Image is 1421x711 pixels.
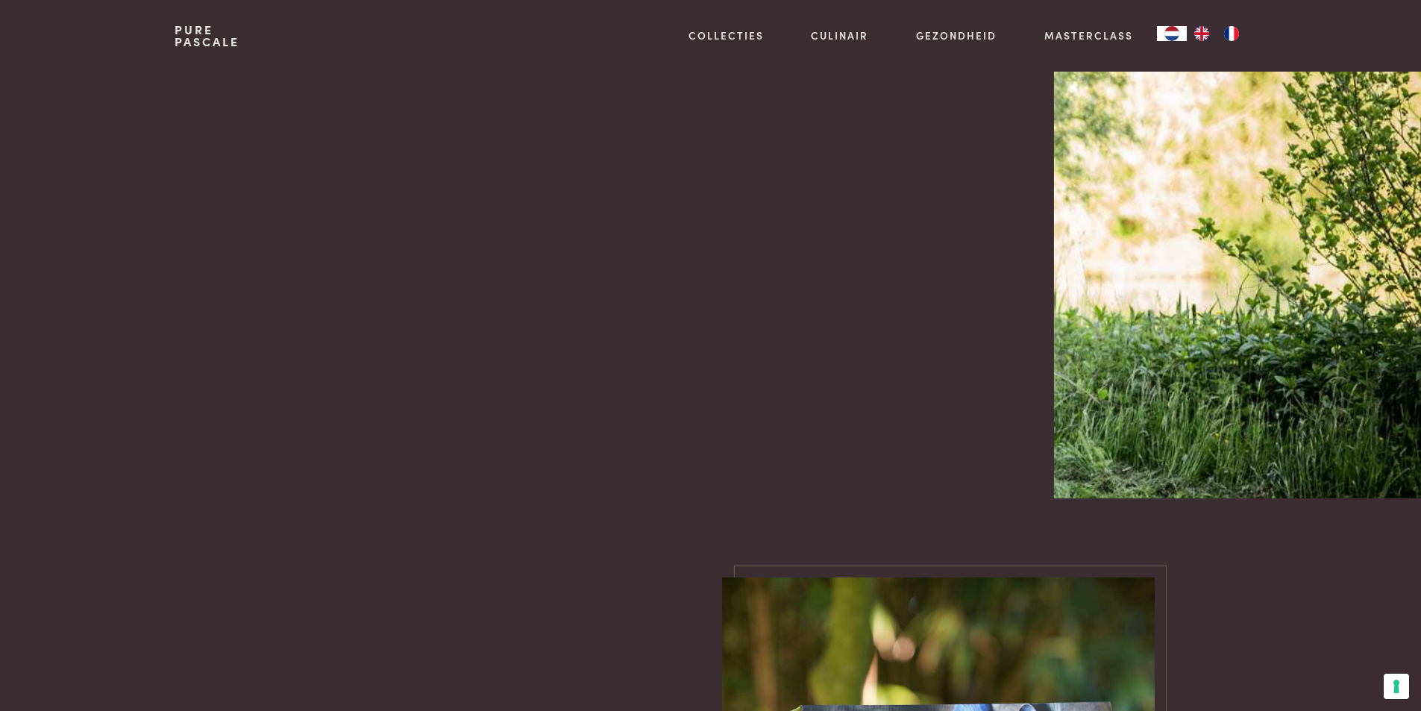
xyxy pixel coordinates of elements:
[1157,26,1246,41] aside: Language selected: Nederlands
[688,28,764,43] a: Collecties
[175,24,239,48] a: PurePascale
[1157,26,1187,41] div: Language
[1044,28,1133,43] a: Masterclass
[1217,26,1246,41] a: FR
[1187,26,1246,41] ul: Language list
[1384,674,1409,699] button: Uw voorkeuren voor toestemming voor trackingtechnologieën
[916,28,997,43] a: Gezondheid
[811,28,868,43] a: Culinair
[1187,26,1217,41] a: EN
[1157,26,1187,41] a: NL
